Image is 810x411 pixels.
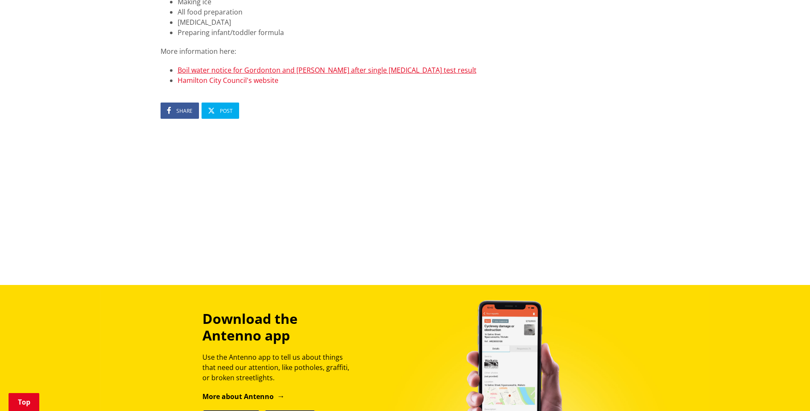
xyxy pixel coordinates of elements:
[9,393,39,411] a: Top
[178,27,524,38] li: Preparing infant/toddler formula
[202,311,357,343] h3: Download the Antenno app
[161,103,199,119] a: Share
[178,17,524,27] li: [MEDICAL_DATA]
[176,107,193,114] span: Share
[178,76,278,85] a: Hamilton City Council's website
[178,65,477,75] a: Boil water notice for Gordonton and [PERSON_NAME] after single [MEDICAL_DATA] test result
[202,103,239,119] a: Post
[771,375,801,406] iframe: Messenger Launcher
[202,392,285,401] a: More about Antenno
[202,352,357,383] p: Use the Antenno app to tell us about things that need our attention, like potholes, graffiti, or ...
[220,107,233,114] span: Post
[178,7,524,17] li: All food preparation
[161,46,524,56] p: More information here:
[161,136,524,225] iframe: fb:comments Facebook Social Plugin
